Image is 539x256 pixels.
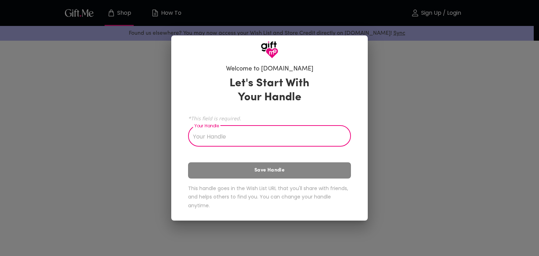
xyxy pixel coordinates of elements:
[188,184,351,210] h6: This handle goes in the Wish List URL that you'll share with friends, and helps others to find yo...
[188,115,351,122] span: *This field is required.
[221,76,318,105] h3: Let's Start With Your Handle
[261,41,278,59] img: GiftMe Logo
[188,127,343,147] input: Your Handle
[226,65,313,73] h6: Welcome to [DOMAIN_NAME]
